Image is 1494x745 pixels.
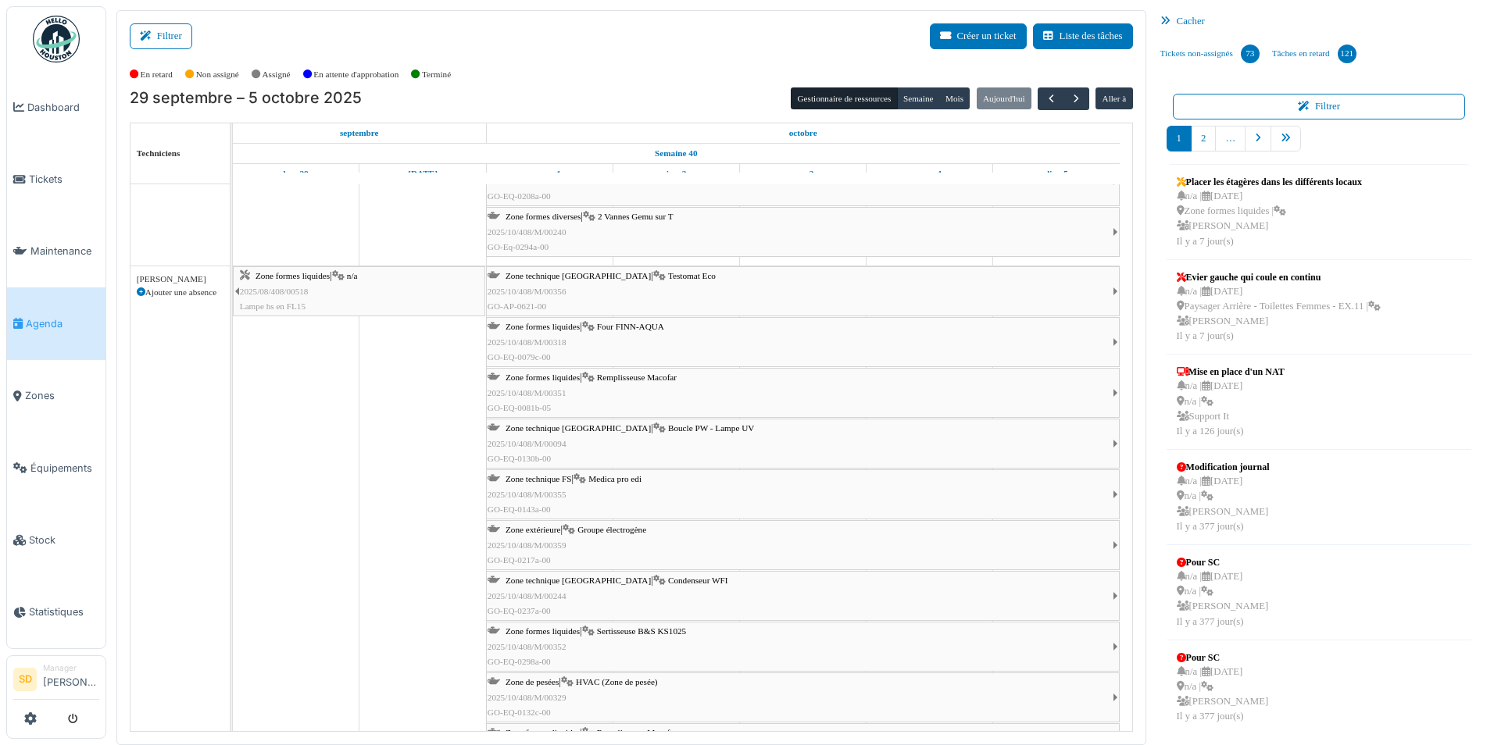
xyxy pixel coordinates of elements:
span: GO-EQ-0217a-00 [488,555,551,565]
span: Dashboard [27,100,99,115]
span: Testomat Eco [668,271,716,280]
div: | [488,319,1113,365]
span: Zone formes liquides [256,271,330,280]
span: n/a [347,271,358,280]
span: GO-EQ-0237a-00 [488,606,551,615]
span: 2025/10/408/M/00352 [488,642,567,651]
button: Filtrer [1173,94,1466,119]
span: GO-AP-0621-00 [488,301,546,311]
a: Agenda [7,287,105,359]
img: Badge_color-CXgf-gQk.svg [33,16,80,62]
span: Lampe hs en FL15 [240,301,306,311]
span: Statistiques [29,604,99,619]
span: Boucle PW - Lampe UV [668,423,754,433]
label: Assigné [263,68,291,81]
button: Gestionnaire de ressources [791,87,897,109]
span: GO-EQ-0079c-00 [488,352,551,362]
a: 29 septembre 2025 [336,123,383,143]
a: Équipements [7,432,105,504]
a: Evier gauche qui coule en continu n/a |[DATE] Paysager Arrière - Toilettes Femmes - EX.11 | [PERS... [1173,266,1385,348]
a: Pour SC n/a |[DATE] n/a | [PERSON_NAME]Il y a 377 jour(s) [1173,551,1273,633]
span: 2025/10/408/M/00356 [488,287,567,296]
span: Condenseur WFI [668,576,728,585]
div: n/a | [DATE] n/a | [PERSON_NAME] Il y a 377 jour(s) [1177,474,1270,534]
div: | [488,269,1113,314]
div: Pour SC [1177,555,1269,569]
div: Ajouter une absence [137,286,223,299]
div: n/a | [DATE] n/a | Support It Il y a 126 jour(s) [1177,379,1285,439]
div: | [488,675,1113,720]
button: Suivant [1063,87,1089,110]
a: Zones [7,360,105,432]
span: 2025/10/408/M/00359 [488,540,567,550]
button: Liste des tâches [1033,23,1133,49]
div: n/a | [DATE] Paysager Arrière - Toilettes Femmes - EX.11 | [PERSON_NAME] Il y a 7 jour(s) [1177,284,1381,344]
span: GO-EQ-0081b-05 [488,403,551,412]
a: 3 octobre 2025 [788,164,817,184]
a: Tickets [7,143,105,215]
div: Evier gauche qui coule en continu [1177,270,1381,284]
div: Modification journal [1177,460,1270,474]
label: Non assigné [196,68,239,81]
span: 2025/10/408/M/00244 [488,591,567,601]
span: GO-Eq-0294a-00 [488,242,549,251]
a: Mise en place d'un NAT n/a |[DATE] n/a | Support ItIl y a 126 jour(s) [1173,361,1288,443]
label: En retard [141,68,173,81]
a: Modification journal n/a |[DATE] n/a | [PERSON_NAME]Il y a 377 jour(s) [1173,456,1274,538]
a: Semaine 40 [651,144,701,163]
a: Tâches en retard [1266,33,1363,75]
span: GO-EQ-0130b-00 [488,454,551,463]
div: | [488,472,1113,517]
a: 1 octobre 2025 [534,164,564,184]
span: GO-EQ-0298a-00 [488,657,551,666]
div: n/a | [DATE] Zone formes liquides | [PERSON_NAME] Il y a 7 jour(s) [1177,189,1362,249]
span: Stock [29,533,99,547]
button: Mois [939,87,970,109]
button: Créer un ticket [930,23,1027,49]
a: 1 octobre 2025 [785,123,821,143]
span: Groupe électrogène [577,525,646,534]
span: Zone formes liquides [506,372,580,382]
span: GO-EQ-0143a-00 [488,504,551,514]
span: Zone formes liquides [506,728,580,737]
span: Zone extérieure [506,525,561,534]
a: 1 [1167,126,1192,151]
span: Agenda [26,316,99,331]
a: 5 octobre 2025 [1041,164,1072,184]
span: Zone technique FS [506,474,572,483]
div: [PERSON_NAME] [137,273,223,286]
span: Four FINN-AQUA [597,322,664,331]
a: 4 octobre 2025 [913,164,945,184]
a: Placer les étagères dans les différents locaux n/a |[DATE] Zone formes liquides | [PERSON_NAME]Il... [1173,171,1366,253]
span: 2025/10/408/M/00355 [488,490,567,499]
nav: pager [1167,126,1472,164]
span: Zone formes liquides [506,626,580,636]
span: 2025/08/408/00518 [240,287,309,296]
span: Maintenance [30,244,99,258]
span: 2025/10/408/M/00240 [488,227,567,237]
span: 2025/10/408/M/00094 [488,439,567,448]
h2: 29 septembre – 5 octobre 2025 [130,89,362,108]
a: 29 septembre 2025 [279,164,312,184]
span: 2025/10/408/M/00351 [488,388,567,397]
div: n/a | [DATE] n/a | [PERSON_NAME] Il y a 377 jour(s) [1177,569,1269,629]
a: … [1215,126,1246,151]
span: Sertisseuse B&S KS1025 [597,626,686,636]
button: Semaine [897,87,940,109]
span: GO-EQ-0208a-00 [488,191,551,201]
span: Zone formes diverses [506,212,581,221]
a: 2 octobre 2025 [662,164,690,184]
span: Zone formes liquides [506,322,580,331]
span: Tickets [29,172,99,187]
span: 2025/10/408/M/00163 [488,176,567,186]
span: Équipements [30,461,99,476]
button: Filtrer [130,23,192,49]
div: Pour SC [1177,651,1269,665]
div: 121 [1338,45,1356,63]
span: Zone technique [GEOGRAPHIC_DATA] [506,423,651,433]
span: Remplisseuse Macofar [597,728,677,737]
span: Medica pro edi [588,474,642,483]
a: Tickets non-assignés [1154,33,1266,75]
div: 73 [1241,45,1260,63]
